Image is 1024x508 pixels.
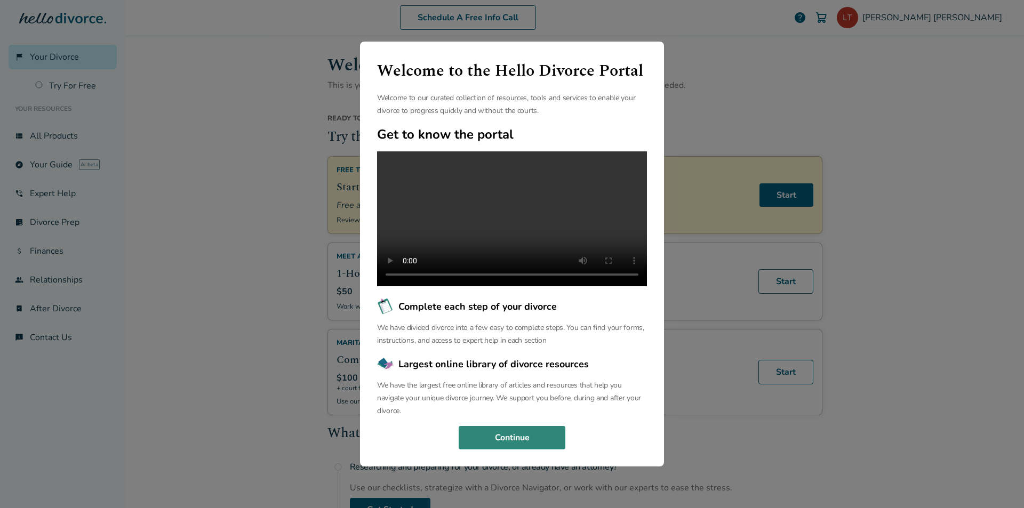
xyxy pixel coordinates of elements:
iframe: Chat Widget [971,457,1024,508]
span: Largest online library of divorce resources [398,357,589,371]
p: We have the largest free online library of articles and resources that help you navigate your uni... [377,379,647,417]
button: Continue [459,426,565,449]
img: Complete each step of your divorce [377,298,394,315]
span: Complete each step of your divorce [398,300,557,313]
img: Largest online library of divorce resources [377,356,394,373]
h2: Get to know the portal [377,126,647,143]
p: Welcome to our curated collection of resources, tools and services to enable your divorce to prog... [377,92,647,117]
p: We have divided divorce into a few easy to complete steps. You can find your forms, instructions,... [377,321,647,347]
h1: Welcome to the Hello Divorce Portal [377,59,647,83]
